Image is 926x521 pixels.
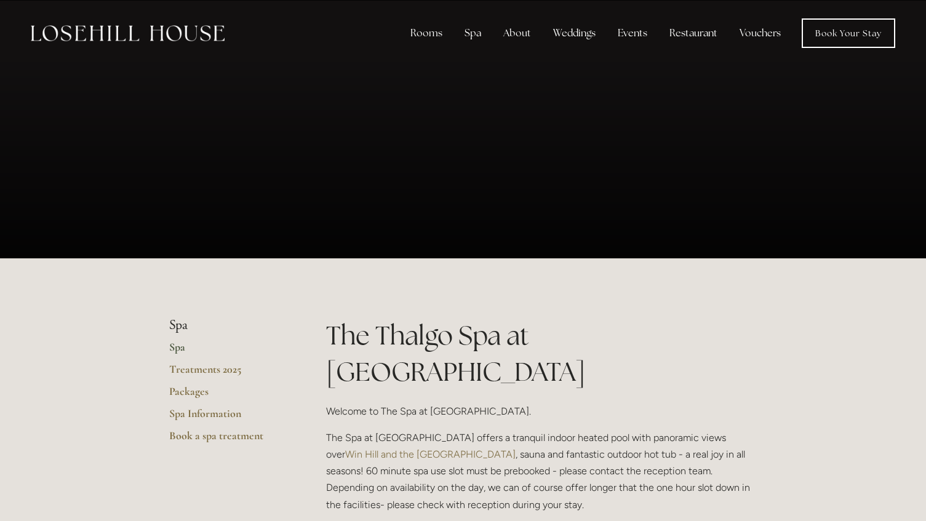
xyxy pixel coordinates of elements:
[169,362,287,384] a: Treatments 2025
[401,21,452,46] div: Rooms
[169,384,287,407] a: Packages
[326,403,757,420] p: Welcome to The Spa at [GEOGRAPHIC_DATA].
[169,340,287,362] a: Spa
[455,21,491,46] div: Spa
[493,21,541,46] div: About
[345,448,516,460] a: Win Hill and the [GEOGRAPHIC_DATA]
[169,317,287,333] li: Spa
[543,21,605,46] div: Weddings
[169,429,287,451] a: Book a spa treatment
[660,21,727,46] div: Restaurant
[31,25,225,41] img: Losehill House
[169,407,287,429] a: Spa Information
[608,21,657,46] div: Events
[802,18,895,48] a: Book Your Stay
[326,317,757,390] h1: The Thalgo Spa at [GEOGRAPHIC_DATA]
[326,429,757,513] p: The Spa at [GEOGRAPHIC_DATA] offers a tranquil indoor heated pool with panoramic views over , sau...
[730,21,791,46] a: Vouchers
